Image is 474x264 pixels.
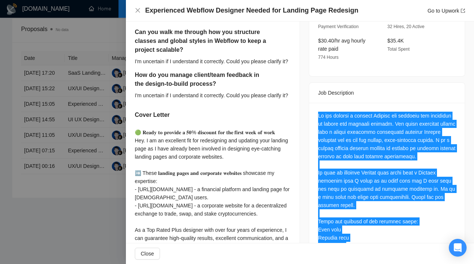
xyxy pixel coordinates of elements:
span: Close [141,250,154,258]
div: I'm uncertain if I understand it correctly. Could you please clarify it? [135,91,291,99]
button: Close [135,248,160,260]
div: I'm uncertain if I understand it correctly. Could you please clarify it? [135,57,291,65]
span: 32 Hires, 20 Active [387,24,424,29]
h5: How do you manage client/team feedback in the design-to-build process? [135,71,267,88]
span: $35.4K [387,38,404,44]
h4: Experienced Webflow Designer Needed for Landing Page Redesign [145,6,358,15]
span: Total Spent [387,47,410,52]
h5: Can you walk me through how you structure classes and global styles in Webflow to keep a project ... [135,28,267,54]
div: Job Description [318,83,456,103]
span: export [461,9,465,13]
span: 774 Hours [318,55,338,60]
span: Payment Verification [318,24,358,29]
span: $30.40/hr avg hourly rate paid [318,38,365,52]
button: Close [135,7,141,14]
span: close [135,7,141,13]
a: Go to Upworkexport [427,8,465,14]
div: Open Intercom Messenger [449,239,467,257]
h5: Cover Letter [135,111,170,119]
